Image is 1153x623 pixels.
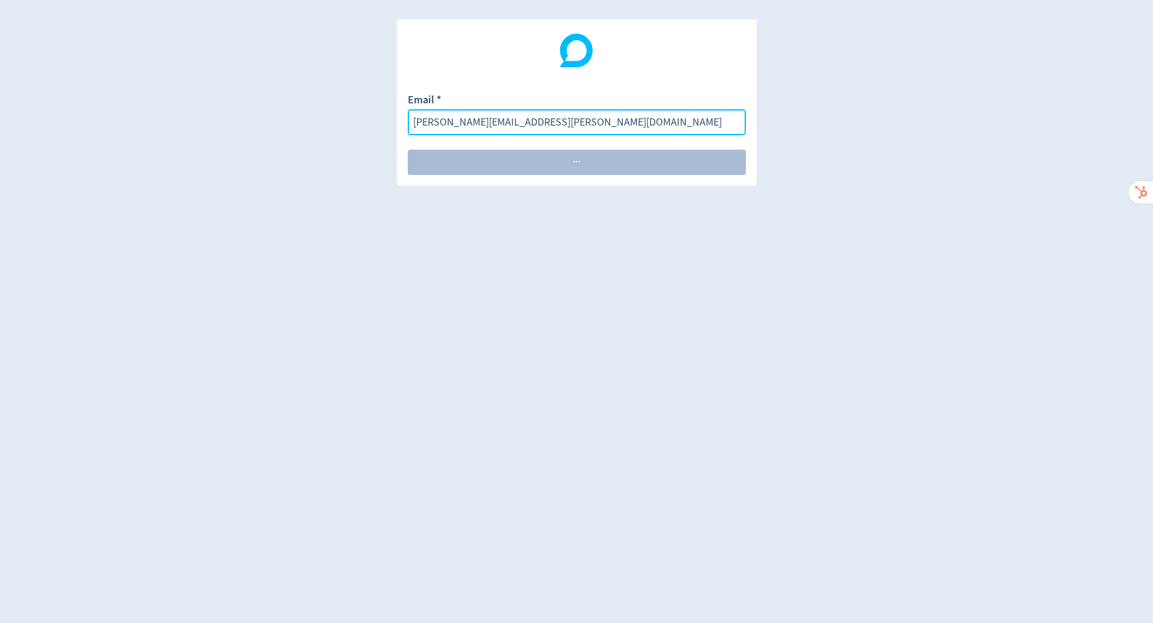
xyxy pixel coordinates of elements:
[575,157,578,168] span: ·
[408,93,441,109] label: Email *
[573,157,575,168] span: ·
[578,157,580,168] span: ·
[408,150,746,175] button: ···
[560,34,593,67] img: Digivizer Logo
